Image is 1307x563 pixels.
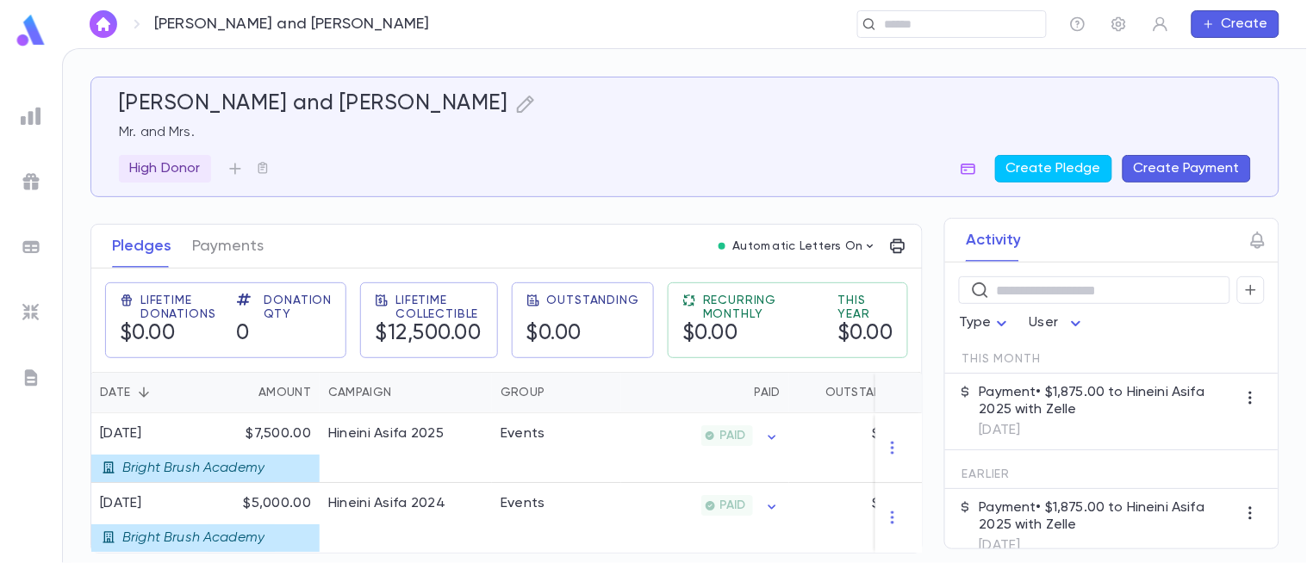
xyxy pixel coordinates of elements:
div: Hineini Asifa 2025 [328,425,444,442]
p: Mr. and Mrs. [119,124,1251,141]
img: logo [14,14,48,47]
div: Campaign [328,372,391,413]
p: [DATE] [980,537,1237,554]
h5: $0.00 [838,321,894,347]
div: Outstanding [789,372,918,413]
img: batches_grey.339ca447c9d9533ef1741baa751efc33.svg [21,237,41,257]
span: Outstanding [547,294,639,307]
div: Group [492,372,621,413]
span: PAID [713,498,753,512]
img: reports_grey.c525e4749d1bce6a11f5fe2a8de1b229.svg [21,106,41,127]
button: Sort [545,379,572,406]
div: Events [501,495,545,512]
p: $0.00 [872,495,910,512]
h5: $0.00 [526,321,639,347]
div: [DATE] [100,495,266,512]
p: High Donor [129,160,201,177]
img: letters_grey.7941b92b52307dd3b8a917253454ce1c.svg [21,368,41,388]
div: Date [91,372,208,413]
div: High Donor [119,155,211,183]
p: Bright Brush Academy [122,460,265,477]
div: Amount [208,372,320,413]
span: Lifetime Donations [140,294,216,321]
div: [DATE] [100,425,266,442]
button: Sort [130,379,158,406]
span: PAID [713,429,753,442]
p: [DATE] [980,422,1237,439]
button: Sort [727,379,755,406]
span: This Month [962,352,1041,366]
div: Outstanding [825,372,910,413]
h5: $12,500.00 [375,321,482,347]
button: Sort [391,379,419,406]
h5: 0 [237,321,333,347]
button: Payments [192,225,264,268]
p: Automatic Letters On [732,239,863,253]
button: Create Payment [1123,155,1251,183]
button: Sort [798,379,825,406]
p: Bright Brush Academy [122,529,265,547]
span: This Year [838,294,894,321]
div: Hineini Asifa 2024 [328,495,445,512]
span: User [1030,316,1059,330]
img: imports_grey.530a8a0e642e233f2baf0ef88e8c9fcb.svg [21,302,41,323]
div: Events [501,425,545,442]
span: Earlier [962,467,1011,481]
span: Donation Qty [265,294,333,321]
div: Amount [258,372,311,413]
button: Automatic Letters On [712,234,884,258]
div: Paid [621,372,789,413]
div: Group [501,372,545,413]
span: Type [959,316,992,330]
span: Recurring Monthly [703,294,818,321]
h5: $0.00 [682,321,818,347]
img: home_white.a664292cf8c1dea59945f0da9f25487c.svg [93,17,114,31]
div: Date [100,372,130,413]
p: Payment • $1,875.00 to Hineini Asifa 2025 with Zelle [980,384,1237,418]
p: $0.00 [872,425,910,442]
button: Sort [231,379,258,406]
p: Payment • $1,875.00 to Hineini Asifa 2025 with Zelle [980,499,1237,534]
button: Create [1192,10,1279,38]
div: Paid [755,372,781,413]
h5: $0.00 [120,321,216,347]
div: User [1030,306,1086,340]
p: [PERSON_NAME] and [PERSON_NAME] [154,15,430,34]
button: Create Pledge [995,155,1112,183]
div: Type [959,306,1012,340]
h5: [PERSON_NAME] and [PERSON_NAME] [119,91,508,117]
button: Activity [966,219,1021,262]
img: campaigns_grey.99e729a5f7ee94e3726e6486bddda8f1.svg [21,171,41,192]
button: Pledges [112,225,171,268]
span: Lifetime Collectible [395,294,482,321]
div: Campaign [320,372,492,413]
